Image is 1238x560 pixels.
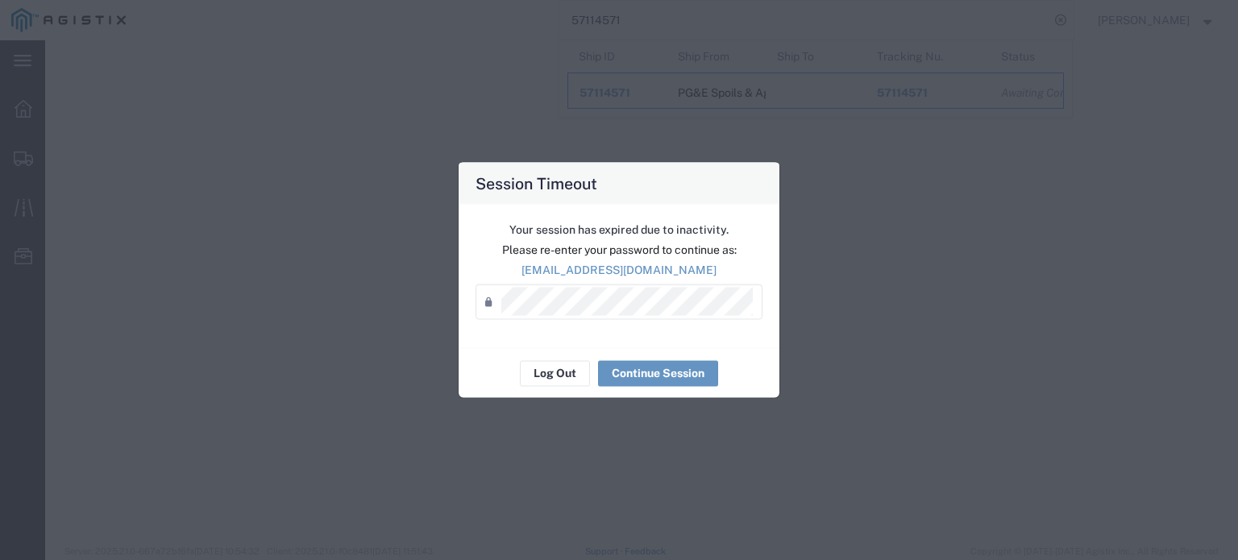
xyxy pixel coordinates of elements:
p: Your session has expired due to inactivity. [476,221,762,238]
p: Please re-enter your password to continue as: [476,241,762,258]
button: Log Out [520,360,590,386]
h4: Session Timeout [476,171,597,194]
button: Continue Session [598,360,718,386]
p: [EMAIL_ADDRESS][DOMAIN_NAME] [476,261,762,278]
